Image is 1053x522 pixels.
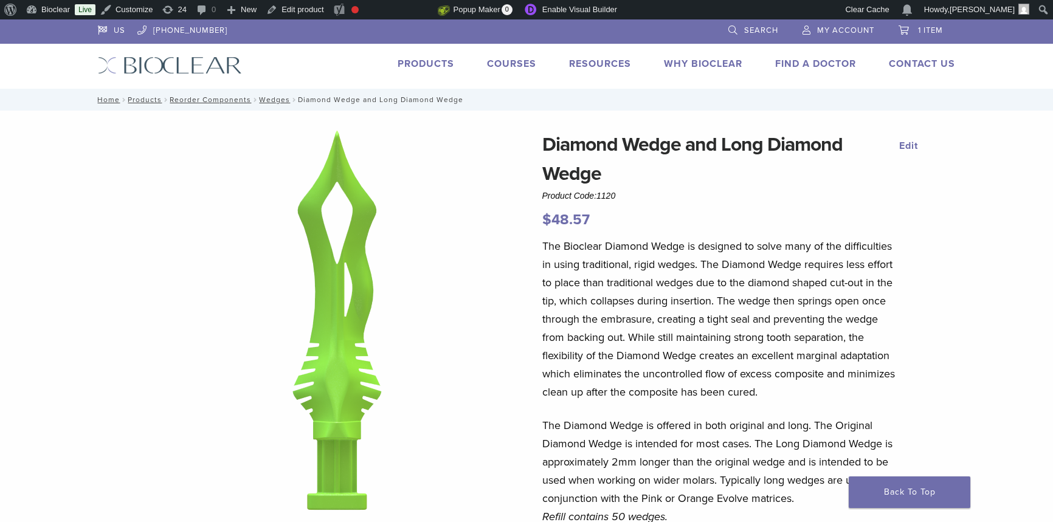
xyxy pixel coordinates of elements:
[292,130,382,510] img: Diamond Wedge and Long Diamond Wedge - Image 3
[98,57,242,74] img: Bioclear
[128,95,162,104] a: Products
[803,19,874,38] a: My Account
[542,191,616,201] span: Product Code:
[351,6,359,13] div: Focus keyphrase not set
[162,97,170,103] span: /
[251,97,259,103] span: /
[502,4,513,15] span: 0
[918,26,943,35] span: 1 item
[569,58,631,70] a: Resources
[259,95,290,104] a: Wedges
[94,95,120,104] a: Home
[170,95,251,104] a: Reorder Components
[950,5,1015,14] span: [PERSON_NAME]
[664,58,742,70] a: Why Bioclear
[542,237,900,401] p: The Bioclear Diamond Wedge is designed to solve many of the difficulties in using traditional, ri...
[137,19,227,38] a: [PHONE_NUMBER]
[120,97,128,103] span: /
[817,26,874,35] span: My Account
[487,58,536,70] a: Courses
[75,4,95,15] a: Live
[899,140,918,152] a: Edit
[889,58,955,70] a: Contact Us
[290,97,298,103] span: /
[542,211,551,228] span: $
[89,89,964,111] nav: Diamond Wedge and Long Diamond Wedge
[542,211,590,228] bdi: 48.57
[98,19,125,38] a: US
[398,58,454,70] a: Products
[849,476,970,508] a: Back To Top
[370,3,438,18] img: Views over 48 hours. Click for more Jetpack Stats.
[596,191,615,201] span: 1120
[542,130,900,188] h1: Diamond Wedge and Long Diamond Wedge
[899,19,943,38] a: 1 item
[775,58,856,70] a: Find A Doctor
[744,26,778,35] span: Search
[728,19,778,38] a: Search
